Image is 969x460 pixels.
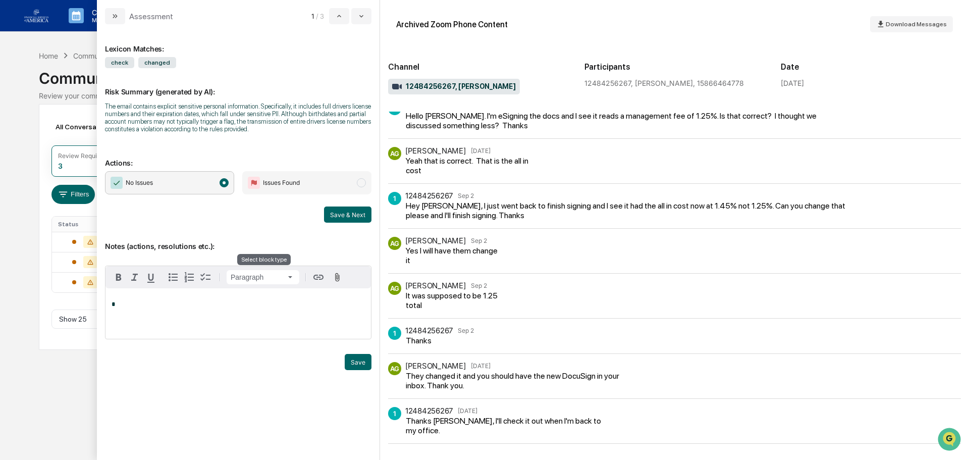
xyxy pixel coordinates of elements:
div: [DATE] [781,79,804,87]
div: AG [388,237,401,250]
time: Wednesday, September 3, 2025 at 9:41:08 AM [458,407,477,415]
div: [PERSON_NAME] [405,236,466,245]
a: 🖐️Preclearance [6,123,69,141]
time: Friday, August 29, 2025 at 12:53:23 PM [471,147,491,155]
div: 12484256267 [405,191,453,200]
time: Tuesday, September 2, 2025 at 10:55:20 AM [471,237,487,244]
div: AG [388,282,401,295]
div: 12484256267, [PERSON_NAME], 15866464778 [584,79,765,87]
h2: Channel [388,62,568,72]
span: / 3 [316,12,327,20]
time: Tuesday, September 2, 2025 at 10:56:17 AM [458,327,474,334]
button: Bold [111,269,127,285]
img: 1746055101610-c473b297-6a78-478c-a979-82029cc54cd1 [10,77,28,95]
button: Italic [127,269,143,285]
img: logo [24,9,48,22]
div: Start new chat [34,77,166,87]
span: changed [138,57,176,68]
div: Yes I will have them change it [406,246,498,265]
time: Tuesday, September 2, 2025 at 10:54:16 AM [458,192,474,199]
div: [PERSON_NAME] [405,361,466,371]
button: Block type [227,270,299,284]
span: check [105,57,134,68]
div: The email contains explicit sensitive personal information. Specifically, it includes full driver... [105,103,371,133]
p: Risk Summary (generated by AI): [105,75,371,96]
button: Filters [51,185,95,204]
button: Start new chat [172,80,184,92]
div: [PERSON_NAME] [405,146,466,156]
button: Download Messages [870,16,953,32]
span: 12484256267, [PERSON_NAME] [392,82,516,92]
div: Yeah that is correct. That is the all in cost [406,156,532,175]
div: We're available if you need us! [34,87,128,95]
h2: Date [781,62,961,72]
span: Issues Found [263,178,300,188]
p: Actions: [105,146,371,167]
div: Assessment [129,12,173,21]
div: Thanks [PERSON_NAME], I'll check it out when I'm back to my office. [406,416,605,435]
div: 3 [58,162,63,170]
span: Pylon [100,171,122,179]
th: Status [52,217,118,232]
iframe: Open customer support [937,427,964,454]
div: 🔎 [10,147,18,156]
span: Download Messages [886,21,947,28]
div: AG [388,147,401,160]
button: Save [345,354,371,370]
p: Manage Tasks [84,17,135,24]
div: 🗄️ [73,128,81,136]
div: 12484256267 [405,406,453,416]
time: Wednesday, September 3, 2025 at 9:38:33 AM [471,362,491,370]
div: 1 [388,192,401,205]
div: 12484256267 [405,326,453,335]
div: 1 [388,407,401,420]
div: Review your communication records across channels [39,91,930,100]
div: 🖐️ [10,128,18,136]
div: Thanks [406,336,474,345]
a: 🗄️Attestations [69,123,129,141]
div: It was supposed to be 1.25 total [406,291,508,310]
div: All Conversations [51,119,128,135]
span: No Issues [126,178,153,188]
div: Lexicon Matches: [105,32,371,53]
div: Select block type [237,254,291,265]
button: Underline [143,269,159,285]
span: Data Lookup [20,146,64,157]
div: Communications Archive [39,61,930,87]
img: Flag [248,177,260,189]
span: 1 [311,12,314,20]
p: Calendar [84,8,135,17]
h2: Participants [584,62,765,72]
div: Communications Archive [73,52,155,60]
a: 🔎Data Lookup [6,142,68,161]
time: Tuesday, September 2, 2025 at 10:55:56 AM [471,282,487,289]
span: Preclearance [20,127,65,137]
div: Hey [PERSON_NAME], I just went back to finish signing and I see it had the all in cost now at 1.4... [406,201,864,220]
div: They changed it and you should have the new DocuSign in your inbox. Thank you. [406,371,639,390]
p: Notes (actions, resolutions etc.): [105,230,371,250]
div: Hello [PERSON_NAME]. I'm eSigning the docs and I see it reads a management fee of 1.25%. Is that ... [406,111,847,130]
div: AG [388,362,401,375]
div: [PERSON_NAME] [405,281,466,290]
div: Archived Zoom Phone Content [396,20,508,29]
span: Attestations [83,127,125,137]
p: How can we help? [10,21,184,37]
div: 1 [388,327,401,340]
button: Attach files [329,271,346,284]
div: Home [39,52,58,60]
div: Review Required [58,152,106,160]
a: Powered byPylon [71,171,122,179]
img: Checkmark [111,177,123,189]
button: Save & Next [324,207,371,223]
